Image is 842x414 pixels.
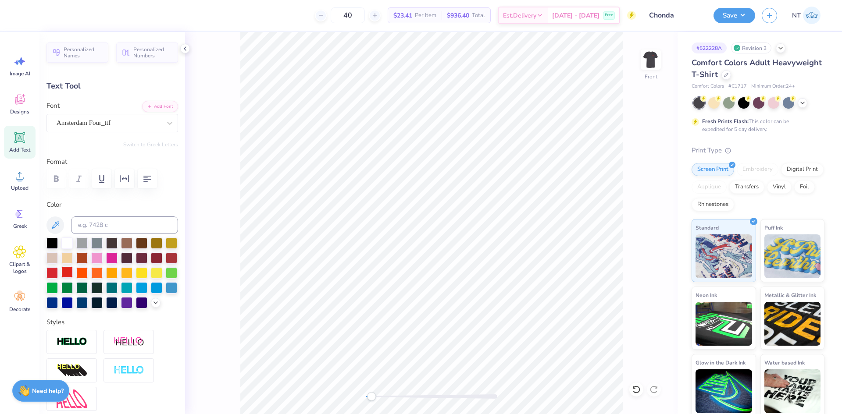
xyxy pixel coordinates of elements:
[642,7,707,24] input: Untitled Design
[642,51,660,68] img: Front
[696,234,752,278] img: Standard
[692,145,824,156] div: Print Type
[32,387,64,395] strong: Need help?
[764,369,821,413] img: Water based Ink
[46,80,178,92] div: Text Tool
[729,180,764,194] div: Transfers
[9,306,30,313] span: Decorate
[764,358,805,367] span: Water based Ink
[692,83,724,90] span: Comfort Colors
[503,11,536,20] span: Est. Delivery
[5,261,34,275] span: Clipart & logos
[57,389,87,408] img: Free Distort
[696,369,752,413] img: Glow in the Dark Ink
[737,163,778,176] div: Embroidery
[702,118,749,125] strong: Fresh Prints Flash:
[764,234,821,278] img: Puff Ink
[728,83,747,90] span: # C1717
[696,290,717,300] span: Neon Ink
[692,57,822,80] span: Comfort Colors Adult Heavyweight T-Shirt
[803,7,821,24] img: Nestor Talens
[415,11,436,20] span: Per Item
[692,180,727,194] div: Applique
[714,8,755,23] button: Save
[447,11,469,20] span: $936.40
[13,223,27,230] span: Greek
[731,42,771,53] div: Revision 3
[696,358,746,367] span: Glow in the Dark Ink
[767,180,792,194] div: Vinyl
[46,42,108,63] button: Personalized Names
[393,11,412,20] span: $23.41
[71,216,178,234] input: e.g. 7428 c
[114,365,144,375] img: Negative Space
[696,302,752,346] img: Neon Ink
[331,7,365,23] input: – –
[57,337,87,347] img: Stroke
[46,101,60,111] label: Font
[367,392,376,401] div: Accessibility label
[764,302,821,346] img: Metallic & Glitter Ink
[46,317,64,327] label: Styles
[751,83,795,90] span: Minimum Order: 24 +
[764,223,783,232] span: Puff Ink
[10,108,29,115] span: Designs
[116,42,178,63] button: Personalized Numbers
[792,11,801,21] span: NT
[472,11,485,20] span: Total
[692,198,734,211] div: Rhinestones
[794,180,815,194] div: Foil
[692,163,734,176] div: Screen Print
[10,70,30,77] span: Image AI
[133,46,173,59] span: Personalized Numbers
[9,146,30,153] span: Add Text
[702,117,810,133] div: This color can be expedited for 5 day delivery.
[605,12,613,18] span: Free
[64,46,103,59] span: Personalized Names
[123,141,178,148] button: Switch to Greek Letters
[114,336,144,347] img: Shadow
[781,163,824,176] div: Digital Print
[46,157,178,167] label: Format
[692,42,727,53] div: # 522228A
[57,364,87,378] img: 3D Illusion
[788,7,824,24] a: NT
[696,223,719,232] span: Standard
[764,290,816,300] span: Metallic & Glitter Ink
[11,184,29,191] span: Upload
[142,101,178,112] button: Add Font
[552,11,599,20] span: [DATE] - [DATE]
[645,73,657,81] div: Front
[46,200,178,210] label: Color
